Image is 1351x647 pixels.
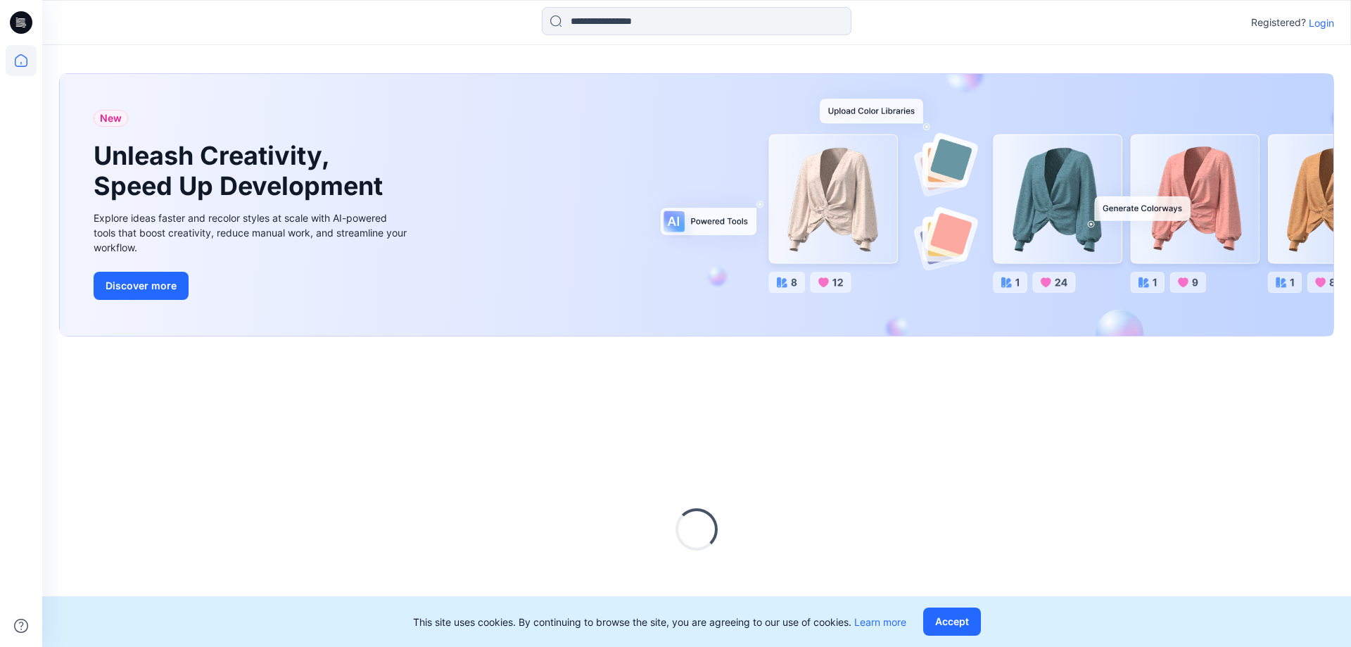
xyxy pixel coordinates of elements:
button: Discover more [94,272,189,300]
button: Accept [923,608,981,636]
span: New [100,110,122,127]
p: Login [1309,15,1334,30]
a: Learn more [854,616,906,628]
p: This site uses cookies. By continuing to browse the site, you are agreeing to our use of cookies. [413,615,906,629]
h1: Unleash Creativity, Speed Up Development [94,141,389,201]
div: Explore ideas faster and recolor styles at scale with AI-powered tools that boost creativity, red... [94,211,410,255]
a: Discover more [94,272,410,300]
p: Registered? [1251,14,1306,31]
